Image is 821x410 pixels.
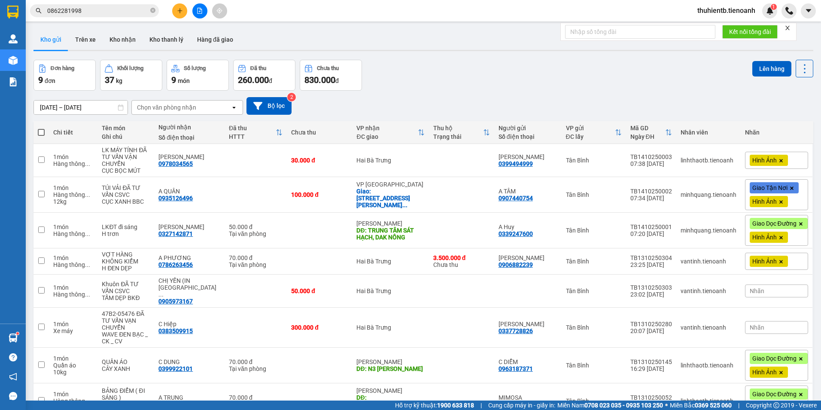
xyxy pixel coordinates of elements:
div: Chưa thu [317,65,339,71]
button: aim [212,3,227,18]
div: C Hiệp [158,321,220,327]
span: Kết nối tổng đài [729,27,771,37]
button: Kho nhận [103,29,143,50]
svg: open [231,104,237,111]
img: warehouse-icon [9,334,18,343]
div: Chưa thu [291,129,348,136]
span: file-add [197,8,203,14]
span: | [738,401,739,410]
div: Đã thu [229,125,276,132]
div: 0905973167 [158,298,193,305]
div: 1 món [53,223,93,230]
span: Nhãn [750,324,764,331]
th: Toggle SortBy [352,121,429,144]
span: 9 [171,75,176,85]
span: Hình Ảnh [752,198,777,205]
div: TB1310250052 [630,394,672,401]
button: Đã thu260.000đ [233,60,295,91]
div: CHỊ YẾN (IN TOÀN MỸ) [158,277,220,298]
div: 12 kg [53,198,93,205]
div: TÚI VẢI ĐÃ TƯ VẤN CSVC [102,184,150,198]
div: Hàng thông thường [53,160,93,167]
button: Chưa thu830.000đ [300,60,362,91]
div: 70.000 đ [229,254,283,261]
strong: 1900 633 818 [437,402,474,409]
div: TB1310250304 [630,254,672,261]
div: 0399922101 [158,365,193,372]
span: Giao Dọc Đường [752,355,797,362]
div: CỤC BỌC MÚT [102,167,150,174]
button: Số lượng9món [167,60,229,91]
span: đ [269,77,272,84]
span: ... [85,291,90,298]
div: Anh Sang [158,223,220,230]
button: file-add [192,3,207,18]
button: Kho thanh lý [143,29,190,50]
span: message [9,392,17,400]
div: 07:34 [DATE] [630,195,672,202]
span: plus [177,8,183,14]
input: Tìm tên, số ĐT hoặc mã đơn [47,6,149,15]
div: ĐC lấy [566,133,615,140]
div: DĐ: N3 TẤN HẢI [356,365,424,372]
div: A Huy [499,223,557,230]
div: Giao: 36 Đường Bùi Thị Xuân, Phường 2, Đà Lạt, Lâm Đồng [356,188,424,208]
div: 1 món [53,391,93,398]
th: Toggle SortBy [562,121,626,144]
div: QUẦN ÁO [102,358,150,365]
div: C HUYỀN [499,321,557,327]
div: [PERSON_NAME] [356,387,424,394]
input: Nhập số tổng đài [565,25,715,39]
div: Số lượng [184,65,206,71]
div: Tân Bình [566,227,622,234]
span: Giao Dọc Đường [752,390,797,398]
div: Hàng thông thường [53,191,93,198]
div: 300.000 đ [291,324,348,331]
div: C DIỄM [499,358,557,365]
div: CỤC XANH BBC [102,198,150,205]
div: linhthaotb.tienoanh [681,398,736,404]
button: caret-down [801,3,816,18]
div: 0786263456 [158,261,193,268]
sup: 2 [287,93,296,101]
span: ... [85,261,90,268]
div: [PERSON_NAME] [356,220,424,227]
div: [PERSON_NAME] [356,358,424,365]
span: copyright [773,402,779,408]
div: Tại văn phòng [229,230,283,237]
span: kg [116,77,122,84]
div: Tại văn phòng [229,365,283,372]
div: 23:02 [DATE] [630,291,672,298]
button: Trên xe [68,29,103,50]
div: Hàng thông thường [53,261,93,268]
span: Cung cấp máy in - giấy in: [488,401,555,410]
div: 23:25 [DATE] [630,261,672,268]
div: Hàng thông thường [53,230,93,237]
div: Đơn hàng [51,65,74,71]
div: linhthaotb.tienoanh [681,157,736,164]
div: TB1410250001 [630,223,672,230]
button: Đơn hàng9đơn [33,60,96,91]
div: BẢNG ĐIỂM ( ĐI SÁNG ) [102,387,150,401]
div: vantinh.tienoanh [681,324,736,331]
div: A TRUNG [158,394,220,401]
div: Hàng thông thường [53,398,93,404]
div: 3.500.000 đ [433,254,490,261]
span: Hỗ trợ kỹ thuật: [395,401,474,410]
span: Hình Ảnh [752,257,777,265]
div: 1 món [53,184,93,191]
div: Mã GD [630,125,665,132]
span: đ [335,77,339,84]
div: 0906882239 [499,261,533,268]
div: Tên món [102,125,150,132]
div: Tân Bình [566,362,622,369]
span: Miền Nam [557,401,663,410]
div: Hai Bà Trưng [356,324,424,331]
div: ĐC giao [356,133,417,140]
div: H trơn [102,230,150,237]
div: Ghi chú [102,133,150,140]
th: Toggle SortBy [429,121,494,144]
div: 70.000 đ [229,358,283,365]
div: 0337728826 [499,327,533,334]
div: Nhân viên [681,129,736,136]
